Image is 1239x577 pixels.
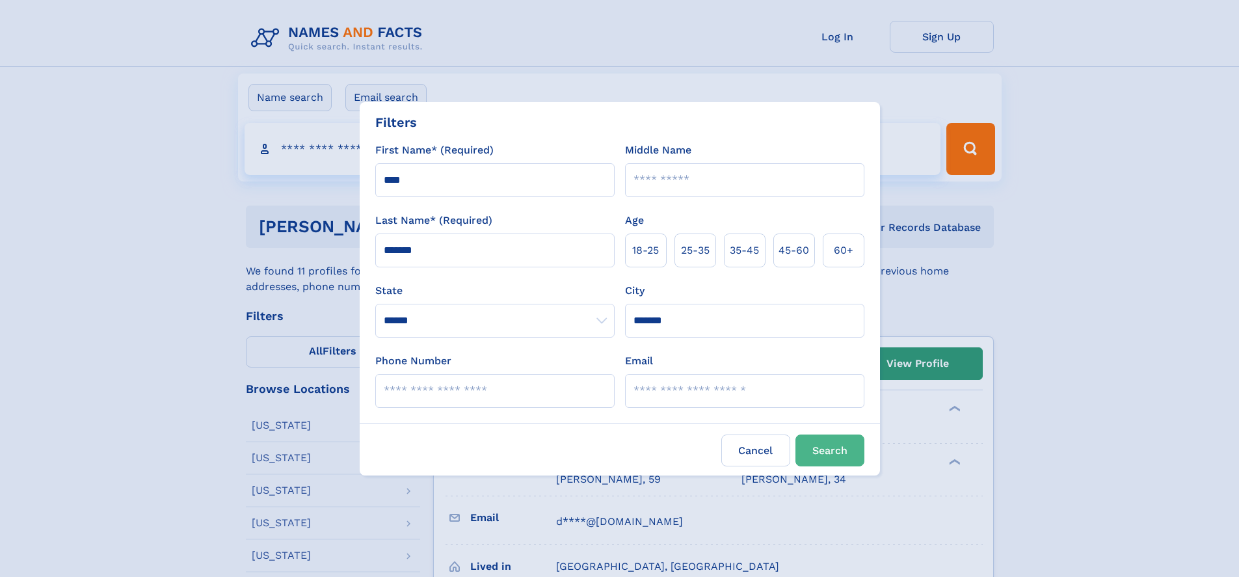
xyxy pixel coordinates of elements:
[375,353,451,369] label: Phone Number
[779,243,809,258] span: 45‑60
[375,142,494,158] label: First Name* (Required)
[834,243,853,258] span: 60+
[625,283,645,299] label: City
[625,142,691,158] label: Middle Name
[681,243,710,258] span: 25‑35
[625,353,653,369] label: Email
[632,243,659,258] span: 18‑25
[795,435,864,466] button: Search
[721,435,790,466] label: Cancel
[375,113,417,132] div: Filters
[625,213,644,228] label: Age
[375,283,615,299] label: State
[375,213,492,228] label: Last Name* (Required)
[730,243,759,258] span: 35‑45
